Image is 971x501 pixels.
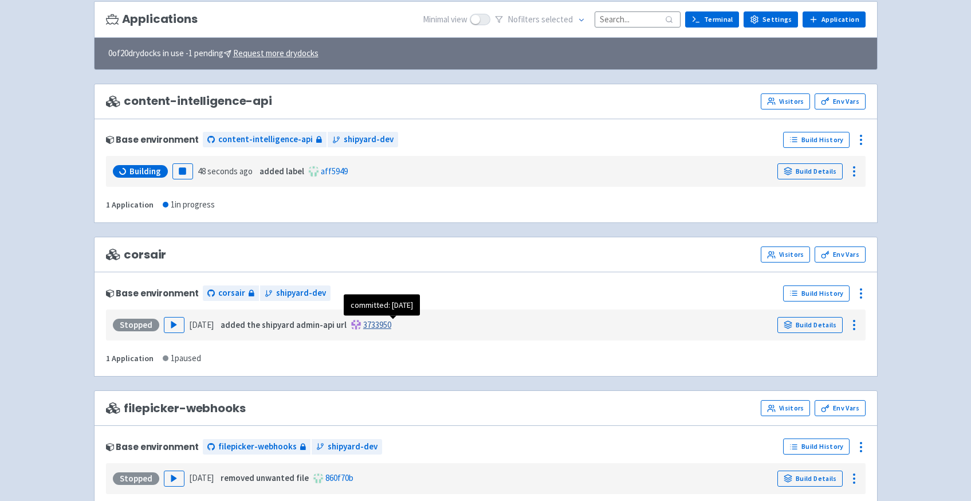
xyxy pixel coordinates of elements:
span: filepicker-webhooks [218,440,297,453]
a: Build History [783,285,850,302]
a: corsair [203,285,259,301]
a: 860f70b [325,472,353,483]
a: aff5949 [321,166,348,177]
span: shipyard-dev [328,440,378,453]
h3: Applications [106,13,198,26]
a: shipyard-dev [260,285,331,301]
strong: removed unwanted file [221,472,309,483]
a: Visitors [761,246,810,263]
div: 1 Application [106,352,154,365]
span: Building [129,166,161,177]
div: Base environment [106,442,199,452]
span: No filter s [508,13,573,26]
a: Build Details [777,163,843,179]
strong: added the shipyard admin-api url [221,319,347,330]
a: Env Vars [815,93,865,109]
button: Play [164,317,184,333]
span: 0 of 20 drydocks in use - 1 pending [108,47,319,60]
div: Stopped [113,472,159,485]
div: 1 Application [106,198,154,212]
u: Request more drydocks [233,48,319,58]
time: 48 seconds ago [198,166,253,177]
button: Play [164,471,184,487]
a: Build Details [777,317,843,333]
a: Build Details [777,471,843,487]
strong: added label [260,166,304,177]
a: Settings [744,11,798,28]
a: Visitors [761,400,810,416]
span: filepicker-webhooks [106,402,246,415]
span: corsair [218,287,245,300]
a: Env Vars [815,246,865,263]
a: Visitors [761,93,810,109]
a: Build History [783,439,850,455]
time: [DATE] [189,472,214,483]
a: Env Vars [815,400,865,416]
span: shipyard-dev [276,287,326,300]
span: corsair [106,248,167,261]
div: Stopped [113,319,159,331]
a: content-intelligence-api [203,132,327,147]
time: [DATE] [189,319,214,330]
span: Minimal view [423,13,467,26]
a: shipyard-dev [328,132,398,147]
span: selected [541,14,573,25]
span: content-intelligence-api [106,95,272,108]
div: 1 in progress [163,198,215,212]
div: Base environment [106,135,199,144]
a: shipyard-dev [312,439,382,455]
button: Pause [172,163,193,179]
span: content-intelligence-api [218,133,313,146]
a: filepicker-webhooks [203,439,310,455]
a: Build History [783,132,850,148]
div: Base environment [106,288,199,298]
a: 3733950 [363,319,391,330]
div: 1 paused [163,352,201,365]
a: Terminal [685,11,739,28]
input: Search... [595,11,681,27]
a: Application [803,11,865,28]
span: shipyard-dev [344,133,394,146]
